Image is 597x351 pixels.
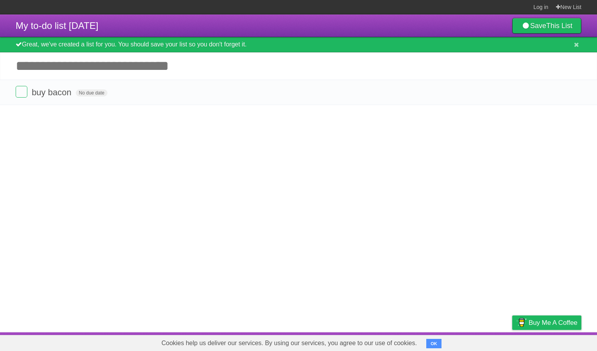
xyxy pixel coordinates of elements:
[154,335,425,351] span: Cookies help us deliver our services. By using our services, you agree to our use of cookies.
[512,315,581,330] a: Buy me a coffee
[76,89,107,96] span: No due date
[434,334,466,349] a: Developers
[426,339,441,348] button: OK
[408,334,425,349] a: About
[16,20,98,31] span: My to-do list [DATE]
[516,316,527,329] img: Buy me a coffee
[502,334,522,349] a: Privacy
[16,86,27,98] label: Done
[546,22,572,30] b: This List
[512,18,581,34] a: SaveThis List
[532,334,581,349] a: Suggest a feature
[475,334,493,349] a: Terms
[529,316,577,330] span: Buy me a coffee
[32,87,73,97] span: buy bacon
